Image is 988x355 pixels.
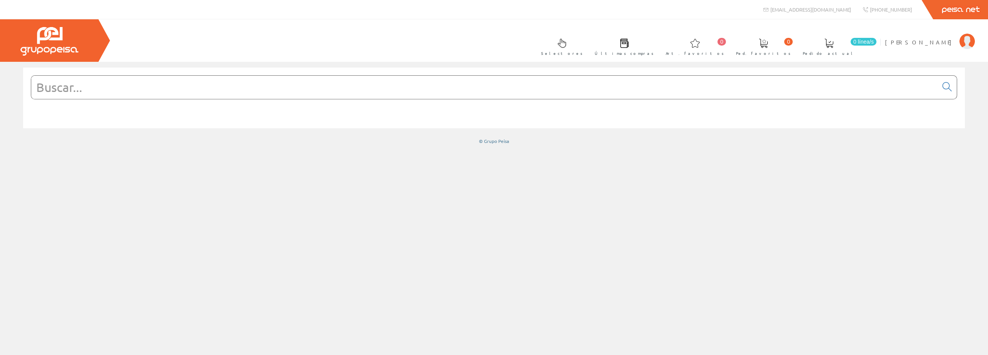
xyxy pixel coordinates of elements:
div: © Grupo Peisa [23,138,965,144]
a: [PERSON_NAME] [885,32,975,39]
a: Últimas compras [587,32,658,60]
a: Selectores [533,32,587,60]
span: [EMAIL_ADDRESS][DOMAIN_NAME] [770,6,851,13]
span: Últimas compras [595,49,654,57]
img: Grupo Peisa [20,27,78,56]
span: Ped. favoritos [736,49,791,57]
span: Art. favoritos [666,49,724,57]
span: 0 línea/s [851,38,876,46]
input: Buscar... [31,76,938,99]
span: Selectores [541,49,583,57]
span: Pedido actual [803,49,855,57]
span: [PHONE_NUMBER] [870,6,912,13]
span: 0 [784,38,793,46]
span: 0 [717,38,726,46]
span: [PERSON_NAME] [885,38,956,46]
